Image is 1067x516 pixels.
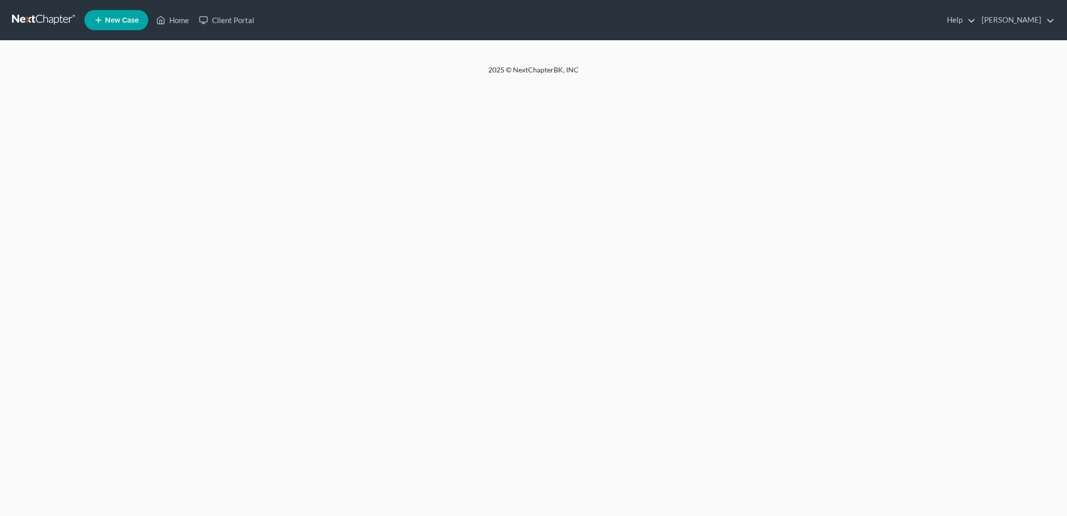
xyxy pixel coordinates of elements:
[194,11,259,29] a: Client Portal
[977,11,1054,29] a: [PERSON_NAME]
[942,11,976,29] a: Help
[84,10,148,30] new-legal-case-button: New Case
[247,65,820,83] div: 2025 © NextChapterBK, INC
[151,11,194,29] a: Home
